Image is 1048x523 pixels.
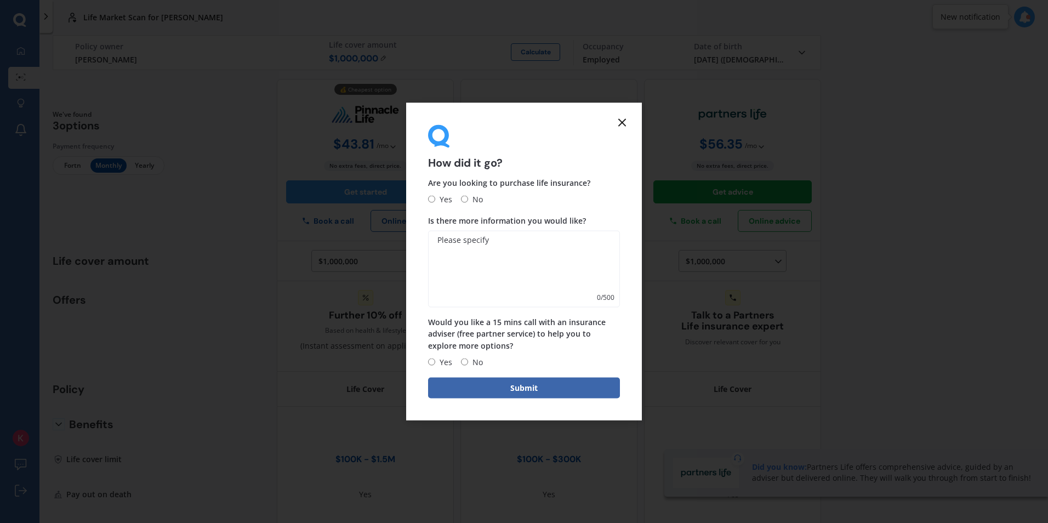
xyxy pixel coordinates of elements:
[435,355,452,368] span: Yes
[428,359,435,366] input: Yes
[461,196,468,203] input: No
[468,355,483,368] span: No
[428,177,590,187] span: Are you looking to purchase life insurance?
[597,292,614,303] span: 0 / 500
[428,317,606,351] span: Would you like a 15 mins call with an insurance adviser (free partner service) to help you to exp...
[461,359,468,366] input: No
[468,192,483,206] span: No
[428,196,435,203] input: Yes
[435,192,452,206] span: Yes
[428,377,620,398] button: Submit
[428,215,586,226] span: Is there more information you would like?
[428,125,620,168] div: How did it go?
